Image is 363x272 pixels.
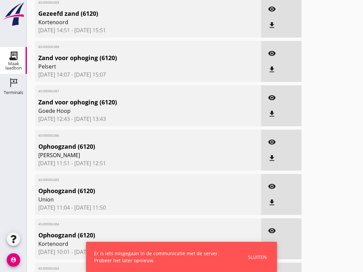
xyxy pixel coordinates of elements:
[246,252,269,263] button: Sluiten
[248,254,267,261] div: Sluiten
[268,49,276,57] i: visibility
[7,253,20,267] i: account_circle
[38,159,258,167] span: [DATE] 11:51 - [DATE] 12:51
[38,71,258,79] span: [DATE] 14:07 - [DATE] 15:07
[38,53,221,62] span: Zand voor ophoging (6120)
[268,21,276,29] i: file_download
[38,89,221,94] span: 4S-00006387
[38,133,221,138] span: 4S-00006386
[38,107,221,115] span: Goede Hoop
[38,231,221,240] span: Ophoogzand (6120)
[268,110,276,118] i: file_download
[38,142,221,151] span: Ophoogzand (6120)
[38,26,258,34] span: [DATE] 14:51 - [DATE] 15:51
[38,115,258,123] span: [DATE] 12:43 - [DATE] 13:43
[38,203,258,212] span: [DATE] 11:04 - [DATE] 11:50
[38,18,221,26] span: Kortenoord
[268,198,276,207] i: file_download
[4,90,23,95] div: Terminals
[38,177,221,182] span: 4S-00006385
[38,195,221,203] span: Union
[268,5,276,13] i: visibility
[38,222,221,227] span: 4S-00006384
[268,138,276,146] i: visibility
[38,98,221,107] span: Zand voor ophoging (6120)
[38,266,221,271] span: 4S-00006383
[38,186,221,195] span: Ophoogzand (6120)
[38,62,221,71] span: Pelsert
[38,248,258,256] span: [DATE] 10:01 - [DATE] 11:01
[38,240,221,248] span: Kortenoord
[38,151,221,159] span: [PERSON_NAME]
[268,182,276,190] i: visibility
[268,154,276,162] i: file_download
[94,250,232,264] div: Er is iets misgegaan in de communicatie met de server. Probeer het later opnieuw.
[268,227,276,235] i: visibility
[38,44,221,49] span: 4S-00006388
[38,9,221,18] span: Gezeefd zand (6120)
[1,2,26,27] img: logo-small.a267ee39.svg
[268,94,276,102] i: visibility
[268,65,276,74] i: file_download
